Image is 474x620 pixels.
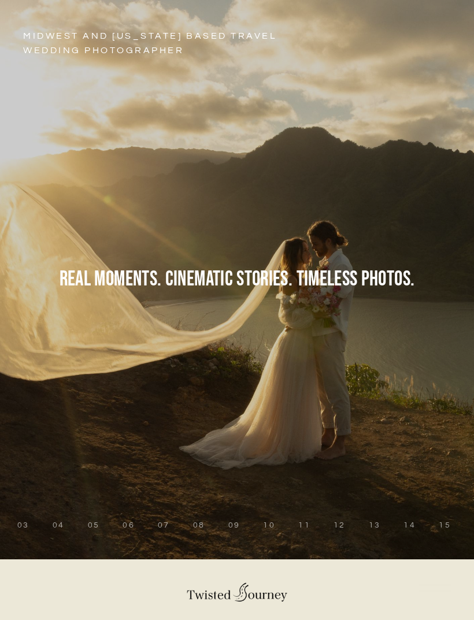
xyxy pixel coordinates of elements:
[403,519,416,531] button: 14 of 15
[236,269,292,290] span: stories.
[369,519,381,531] button: 13 of 15
[186,29,227,43] span: based
[231,29,277,43] span: Travel
[185,577,289,603] img: Twisted Journey
[88,519,100,531] button: 5 of 15
[334,519,346,531] button: 12 of 15
[263,519,275,531] button: 10 of 15
[228,519,240,531] button: 9 of 15
[53,519,65,531] button: 4 of 15
[123,519,135,531] button: 6 of 15
[439,519,451,531] button: 15 of 15
[17,519,29,531] button: 3 of 15
[298,519,310,531] button: 11 of 15
[158,519,170,531] button: 7 of 15
[297,269,358,290] span: Timeless
[193,519,205,531] button: 8 of 15
[165,269,233,290] span: Cinematic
